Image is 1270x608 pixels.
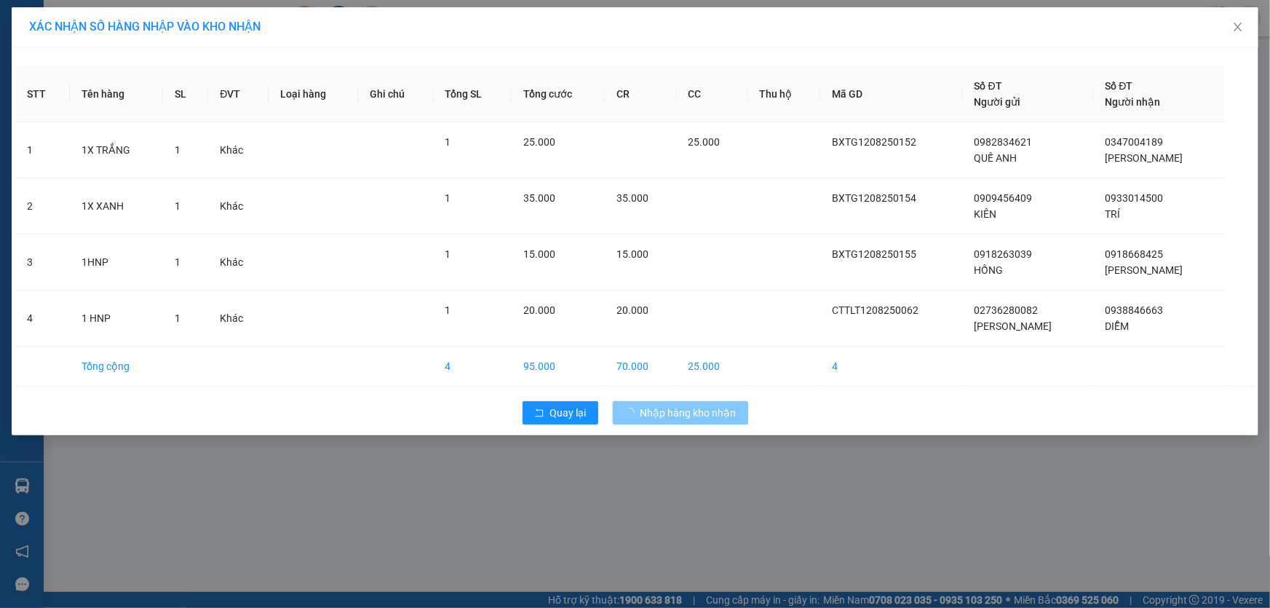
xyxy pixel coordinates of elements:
[975,304,1039,316] span: 02736280082
[832,248,916,260] span: BXTG1208250155
[640,405,737,421] span: Nhập hàng kho nhận
[15,122,70,178] td: 1
[1218,7,1258,48] button: Close
[70,122,163,178] td: 1X TRẮNG
[616,248,648,260] span: 15.000
[523,401,598,425] button: rollbackQuay lại
[15,291,70,347] td: 4
[1106,208,1121,220] span: TRÍ
[84,69,281,95] text: SGTLT1208250536
[15,234,70,291] td: 3
[605,347,676,387] td: 70.000
[175,144,180,156] span: 1
[975,80,1002,92] span: Số ĐT
[523,136,555,148] span: 25.000
[1106,80,1133,92] span: Số ĐT
[70,178,163,234] td: 1X XANH
[8,104,356,143] div: [GEOGRAPHIC_DATA]
[550,405,587,421] span: Quay lại
[624,408,640,418] span: loading
[434,66,512,122] th: Tổng SL
[208,122,269,178] td: Khác
[975,152,1017,164] span: QUẾ ANH
[523,248,555,260] span: 15.000
[445,248,451,260] span: 1
[208,291,269,347] td: Khác
[820,347,962,387] td: 4
[70,347,163,387] td: Tổng cộng
[175,312,180,324] span: 1
[975,96,1021,108] span: Người gửi
[1106,304,1164,316] span: 0938846663
[163,66,208,122] th: SL
[70,66,163,122] th: Tên hàng
[523,192,555,204] span: 35.000
[676,66,747,122] th: CC
[208,178,269,234] td: Khác
[676,347,747,387] td: 25.000
[748,66,821,122] th: Thu hộ
[975,192,1033,204] span: 0909456409
[1106,192,1164,204] span: 0933014500
[1106,136,1164,148] span: 0347004189
[208,234,269,291] td: Khác
[15,178,70,234] td: 2
[208,66,269,122] th: ĐVT
[445,192,451,204] span: 1
[70,291,163,347] td: 1 HNP
[512,66,605,122] th: Tổng cước
[512,347,605,387] td: 95.000
[29,20,261,33] span: XÁC NHẬN SỐ HÀNG NHẬP VÀO KHO NHẬN
[70,234,163,291] td: 1HNP
[832,304,918,316] span: CTTLT1208250062
[832,136,916,148] span: BXTG1208250152
[975,208,997,220] span: KIÊN
[975,320,1052,332] span: [PERSON_NAME]
[175,200,180,212] span: 1
[832,192,916,204] span: BXTG1208250154
[975,136,1033,148] span: 0982834621
[688,136,720,148] span: 25.000
[1232,21,1244,33] span: close
[1106,320,1130,332] span: DIỄM
[269,66,358,122] th: Loại hàng
[975,264,1004,276] span: HỒNG
[15,66,70,122] th: STT
[820,66,962,122] th: Mã GD
[1106,152,1183,164] span: [PERSON_NAME]
[1106,96,1161,108] span: Người nhận
[616,304,648,316] span: 20.000
[434,347,512,387] td: 4
[613,401,748,425] button: Nhập hàng kho nhận
[605,66,676,122] th: CR
[534,408,544,419] span: rollback
[616,192,648,204] span: 35.000
[1106,264,1183,276] span: [PERSON_NAME]
[358,66,434,122] th: Ghi chú
[1106,248,1164,260] span: 0918668425
[445,304,451,316] span: 1
[445,136,451,148] span: 1
[175,256,180,268] span: 1
[975,248,1033,260] span: 0918263039
[523,304,555,316] span: 20.000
